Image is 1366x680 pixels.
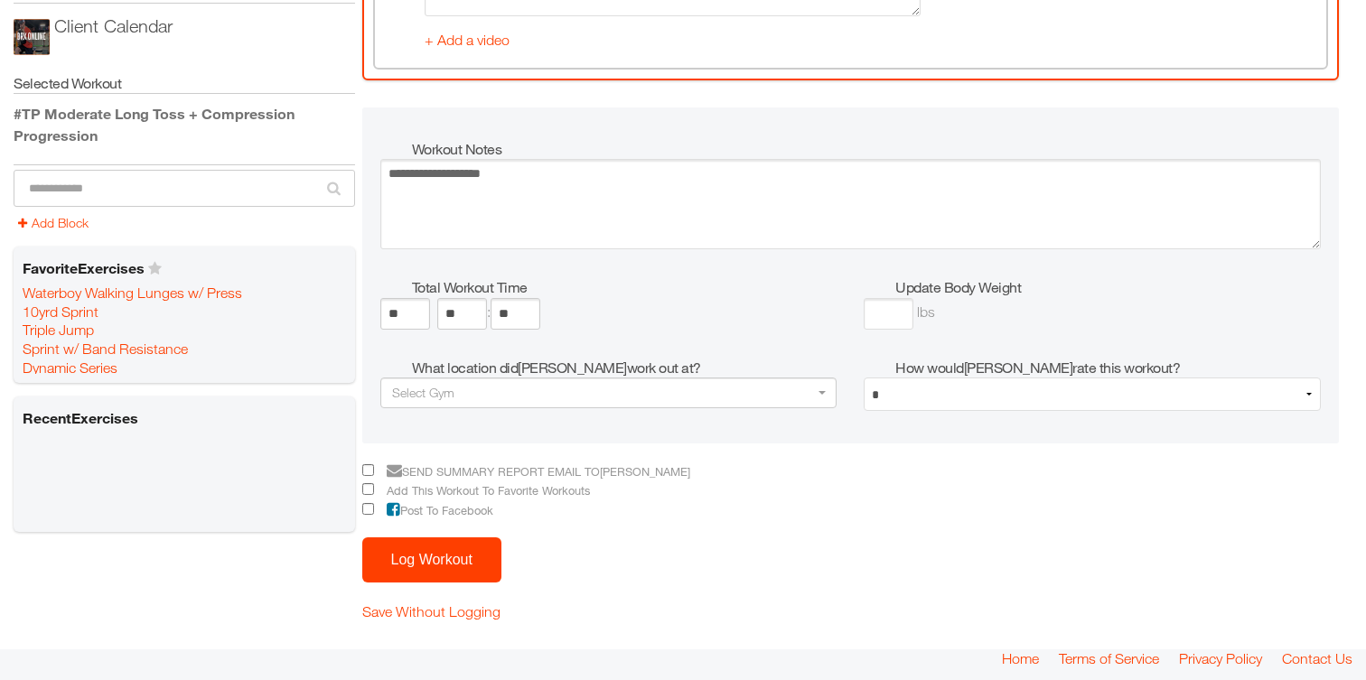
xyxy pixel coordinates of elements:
[412,139,1322,159] h5: Workout Notes
[487,303,491,320] span: :
[362,537,501,582] button: Log Workout
[23,359,117,377] a: Dynamic Series
[362,503,374,515] input: Post To Facebook
[362,483,374,495] input: Add This Workout To Favorite Workouts
[18,215,89,230] a: Add Block
[895,277,1321,297] h5: Update Body Weight
[23,284,242,302] a: Waterboy Walking Lunges w/ Press
[378,484,590,498] span: Add This Workout To Favorite Workouts
[362,464,374,476] input: Send summary report email to[PERSON_NAME]
[392,385,454,400] span: Select Gym
[23,321,94,339] a: Triple Jump
[362,603,501,619] a: Save Without Logging
[23,340,188,358] a: Sprint w/ Band Resistance
[412,358,837,377] h5: What location did [PERSON_NAME] work out at?
[425,32,510,48] a: + Add a video
[1002,649,1039,667] a: Home
[23,303,98,321] a: 10yrd Sprint
[1179,649,1262,667] a: Privacy Policy
[1282,649,1352,667] a: Contact Us
[18,404,351,433] h6: Recent Exercises
[378,465,690,479] span: Send summary report email to [PERSON_NAME]
[14,73,355,94] h5: Selected Workout
[18,254,351,283] h6: Favorite Exercises
[54,13,173,40] div: Client Calendar
[378,504,493,517] span: Post To Facebook
[917,303,935,320] span: lbs
[14,103,355,146] div: #TP Moderate Long Toss + Compression Progression
[412,277,837,297] h5: Total Workout Time
[14,19,50,55] img: ios_large.PNG
[895,358,1321,377] h5: How would [PERSON_NAME] rate this workout?
[1059,649,1159,667] a: Terms of Service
